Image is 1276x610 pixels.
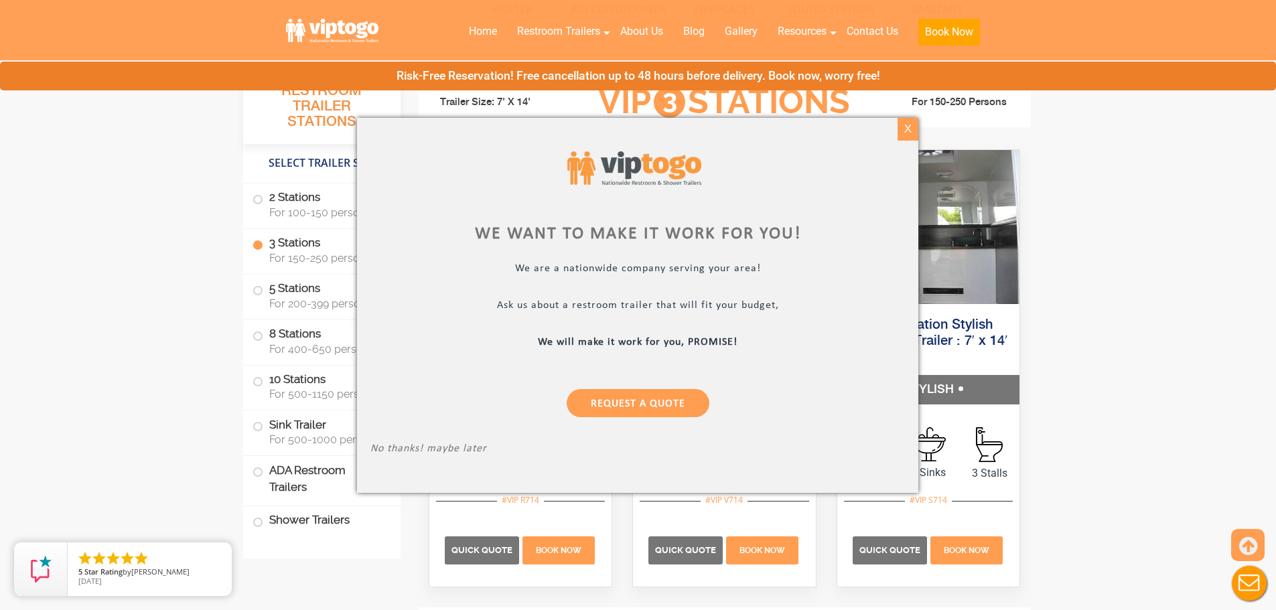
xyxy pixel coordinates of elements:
[567,388,709,416] a: Request a Quote
[78,576,102,586] span: [DATE]
[77,550,93,566] li: 
[78,566,82,577] span: 5
[105,550,121,566] li: 
[370,226,905,242] div: We want to make it work for you!
[27,556,54,583] img: Review Rating
[119,550,135,566] li: 
[370,262,905,277] p: We are a nationwide company serving your area!
[78,568,221,577] span: by
[1222,556,1276,610] button: Live Chat
[133,550,149,566] li: 
[567,151,701,185] img: viptogo logo
[131,566,190,577] span: [PERSON_NAME]
[91,550,107,566] li: 
[84,566,123,577] span: Star Rating
[539,336,738,347] b: We will make it work for you, PROMISE!
[370,442,905,457] p: No thanks! maybe later
[370,299,905,314] p: Ask us about a restroom trailer that will fit your budget,
[898,118,918,141] div: X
